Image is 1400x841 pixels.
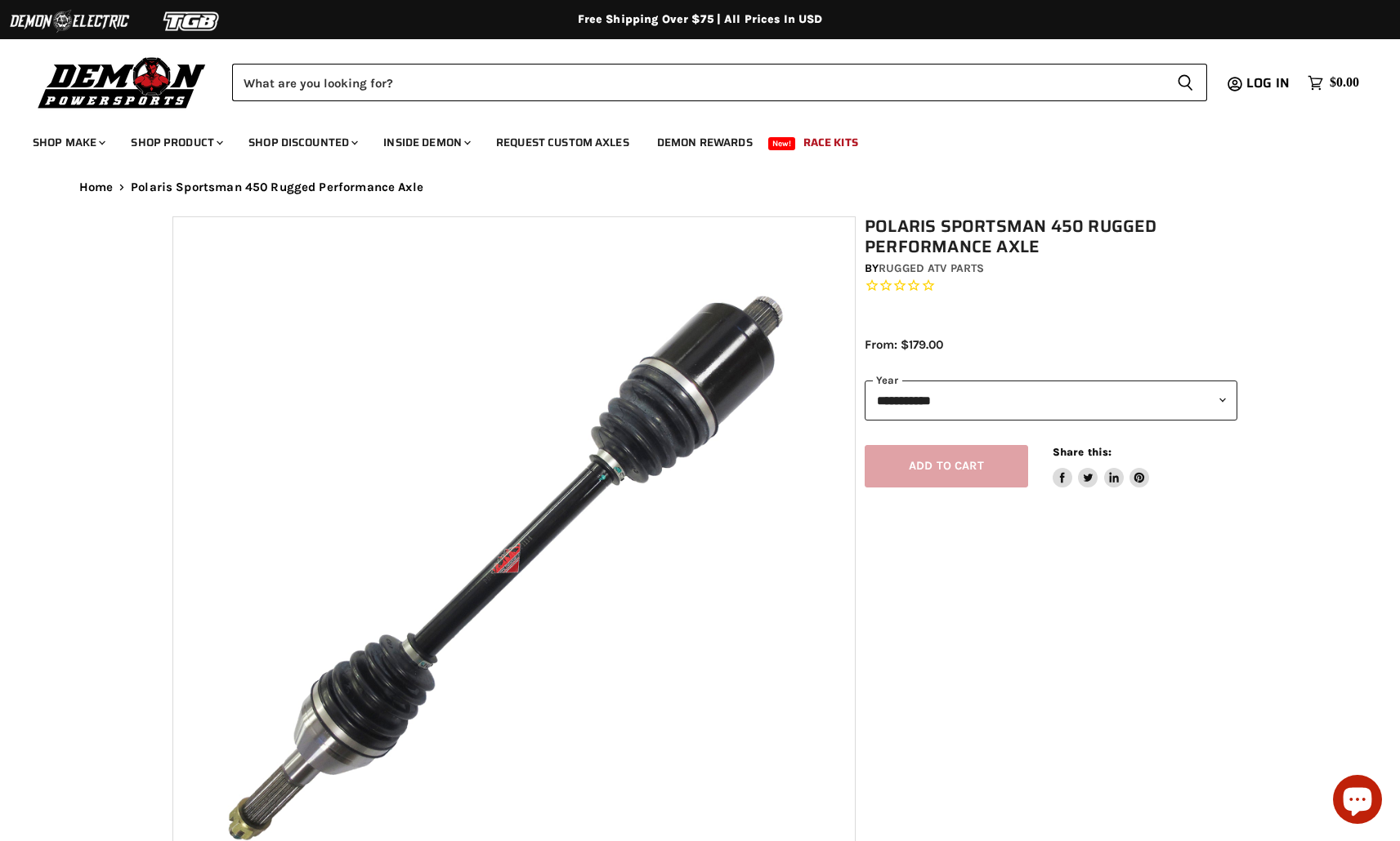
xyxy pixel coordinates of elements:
[1246,73,1290,93] span: Log in
[1053,445,1150,488] aside: Share this:
[20,126,115,159] a: Shop Make
[865,260,1237,278] div: by
[131,6,253,37] img: TGB Logo 2
[1053,446,1112,458] span: Share this:
[1164,64,1207,101] button: Search
[791,126,870,159] a: Race Kits
[371,126,481,159] a: Inside Demon
[645,126,765,159] a: Demon Rewards
[1239,76,1299,91] a: Log in
[8,6,131,37] img: Demon Electric Logo 2
[119,126,233,159] a: Shop Product
[768,137,796,150] span: New!
[484,126,642,159] a: Request Custom Axles
[879,261,984,275] a: Rugged ATV Parts
[232,64,1164,101] input: Search
[1328,775,1387,828] inbox-online-store-chat: Shopify online store chat
[1330,75,1359,91] span: $0.00
[865,337,943,352] span: From: $179.00
[1299,71,1367,95] a: $0.00
[20,119,1355,159] ul: Main menu
[865,278,1237,295] span: Rated 0.0 out of 5 stars 0 reviews
[232,64,1207,101] form: Product
[33,53,212,111] img: Demon Powersports
[131,180,423,194] span: Polaris Sportsman 450 Rugged Performance Axle
[47,12,1354,27] div: Free Shipping Over $75 | All Prices In USD
[865,380,1237,420] select: year
[236,126,368,159] a: Shop Discounted
[865,216,1237,257] h1: Polaris Sportsman 450 Rugged Performance Axle
[47,180,1354,194] nav: Breadcrumbs
[79,180,114,194] a: Home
